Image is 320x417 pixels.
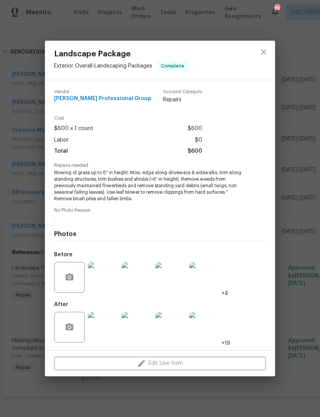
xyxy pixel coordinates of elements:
[54,163,266,168] span: Repairs needed
[54,63,152,69] span: Exterior Overall - Landscaping Packages
[54,50,188,58] span: Landscape Package
[254,43,273,61] button: close
[54,252,73,257] h5: Before
[54,123,93,134] span: $600 x 1 count
[274,5,280,12] div: 85
[163,89,202,94] span: Account Category
[188,146,202,157] span: $600
[163,96,202,104] span: Repairs
[54,135,69,146] span: Labor
[221,340,230,347] span: +19
[54,214,245,221] span: .
[188,123,202,134] span: $600
[158,62,187,70] span: Complete
[54,230,266,238] h4: Photos
[54,146,68,157] span: Total
[195,135,202,146] span: $0
[54,302,68,307] h5: After
[54,96,151,102] span: [PERSON_NAME] Professional Group
[54,208,266,213] span: No Photo Reason
[54,89,151,94] span: Vendor
[221,290,228,297] span: +4
[54,170,245,202] span: Mowing of grass up to 6" in height. Mow, edge along driveways & sidewalks, trim along standing st...
[54,116,202,121] span: Cost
